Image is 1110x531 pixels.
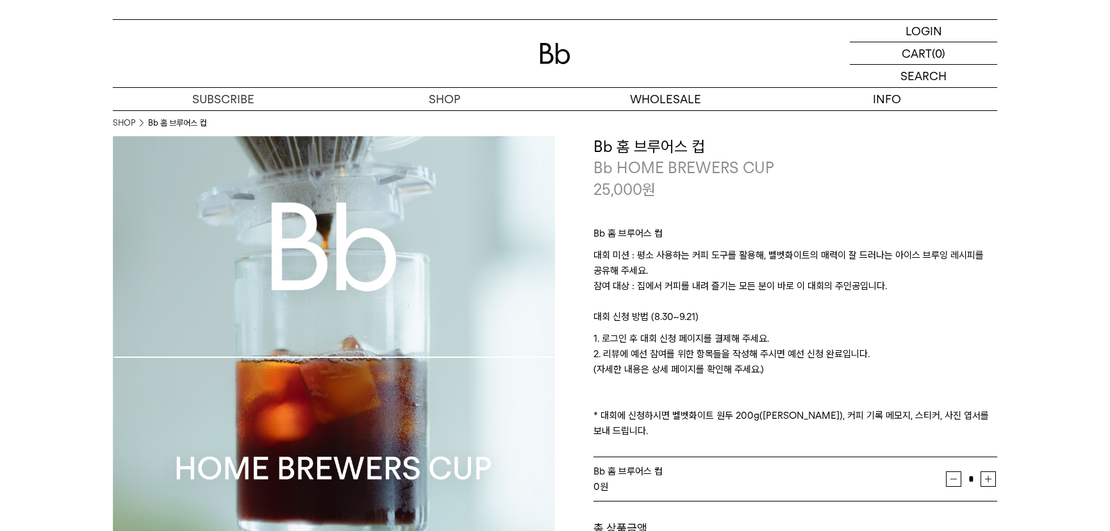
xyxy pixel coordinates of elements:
p: (0) [932,42,945,64]
p: 1. 로그인 후 대회 신청 페이지를 결제해 주세요. 2. 리뷰에 예선 참여를 위한 항목들을 작성해 주시면 예선 신청 완료입니다. (자세한 내용은 상세 페이지를 확인해 주세요.... [593,331,997,439]
a: LOGIN [850,20,997,42]
button: 증가 [981,471,996,487]
li: Bb 홈 브루어스 컵 [148,117,206,130]
p: INFO [776,88,997,110]
a: SHOP [113,117,135,130]
span: 원 [642,180,656,199]
img: 로고 [540,43,570,64]
button: 감소 [946,471,961,487]
p: Bb HOME BREWERS CUP [593,157,997,179]
span: Bb 홈 브루어스 컵 [593,466,663,477]
p: 대회 신청 방법 (8.30~9.21) [593,309,997,331]
p: 25,000 [593,179,656,201]
a: SUBSCRIBE [113,88,334,110]
h3: Bb 홈 브루어스 컵 [593,136,997,158]
p: CART [902,42,932,64]
p: LOGIN [906,20,942,42]
p: SEARCH [900,65,947,87]
a: CART (0) [850,42,997,65]
p: WHOLESALE [555,88,776,110]
a: SHOP [334,88,555,110]
p: Bb 홈 브루어스 컵 [593,226,997,248]
p: 대회 미션 : 평소 사용하는 커피 도구를 활용해, 벨벳화이트의 매력이 잘 드러나는 아이스 브루잉 레시피를 공유해 주세요. 참여 대상 : 집에서 커피를 내려 즐기는 모든 분이 ... [593,248,997,309]
div: 원 [593,479,946,494]
strong: 0 [593,481,600,493]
